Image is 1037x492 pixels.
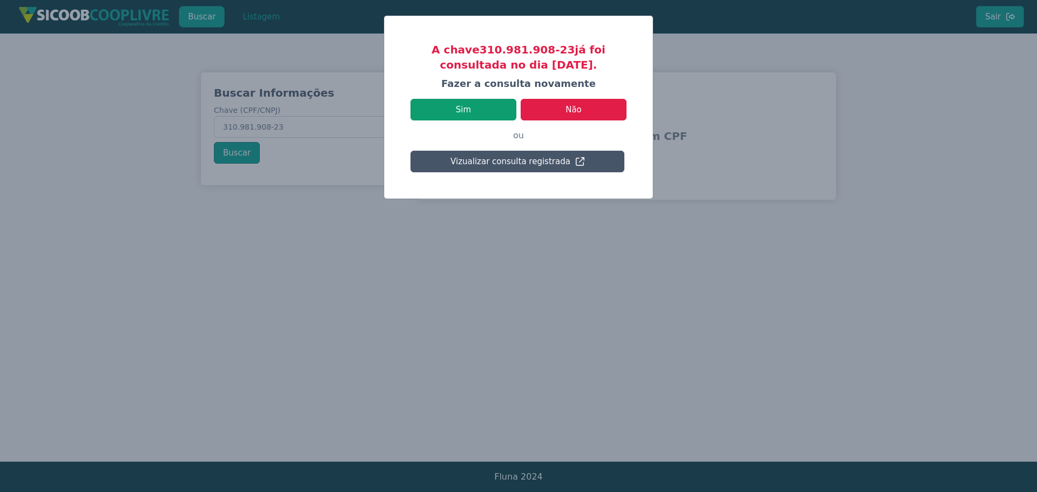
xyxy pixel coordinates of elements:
[410,151,624,172] button: Vizualizar consulta registrada
[410,120,627,151] p: ou
[410,99,516,120] button: Sim
[410,42,627,72] h3: A chave 310.981.908-23 já foi consultada no dia [DATE].
[521,99,627,120] button: Não
[410,77,627,90] h4: Fazer a consulta novamente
